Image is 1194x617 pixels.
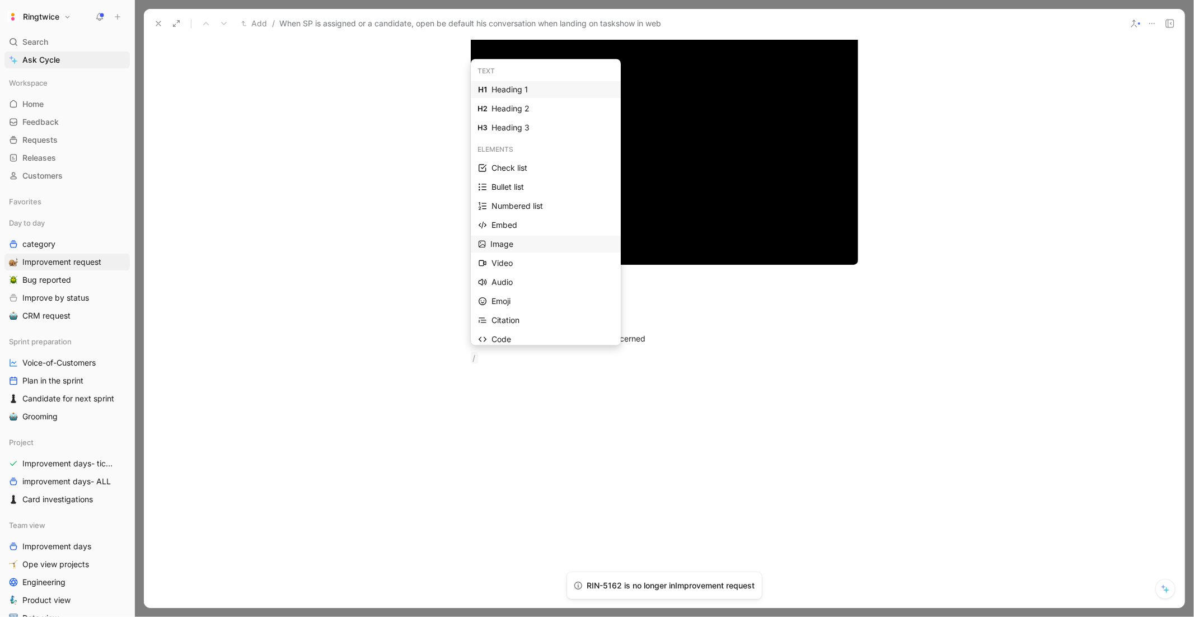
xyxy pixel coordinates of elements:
[4,236,130,253] a: category
[7,309,20,322] button: 🤖
[9,394,18,403] img: ♟️
[22,134,58,146] span: Requests
[22,375,83,386] span: Plan in the sprint
[22,152,56,163] span: Releases
[22,494,93,505] span: Card investigations
[9,275,18,284] img: 🪲
[22,541,91,552] span: Improvement days
[491,199,614,213] div: Numbered list
[4,34,130,50] div: Search
[9,258,18,267] img: 🐌
[7,392,20,405] button: ♟️
[23,12,59,22] h1: Ringtwice
[9,336,72,347] span: Sprint preparation
[471,352,478,364] span: /
[4,149,130,166] a: Releases
[4,52,130,68] a: Ask Cycle
[7,493,20,506] button: ♟️
[4,254,130,270] a: 🐌Improvement request
[4,289,130,306] a: Improve by status
[4,592,130,609] a: 🧞‍♂️Product view
[4,307,130,324] a: 🤖CRM request
[4,434,130,451] div: Project
[22,170,63,181] span: Customers
[4,74,130,91] div: Workspace
[22,116,59,128] span: Feedback
[471,303,858,324] div: How it should be ?
[491,256,614,270] div: Video
[9,437,34,448] span: Project
[22,393,114,404] span: Candidate for next sprint
[22,458,117,469] span: Improvement days- tickets ready
[4,333,130,350] div: Sprint preparation
[471,333,858,344] div: Directly open conversation of the SP concerned
[4,193,130,210] div: Favorites
[4,491,130,508] a: ♟️Card investigations
[4,214,130,324] div: Day to daycategory🐌Improvement request🪲Bug reportedImprove by status🤖CRM request
[4,132,130,148] a: Requests
[7,273,20,287] button: 🪲
[22,310,71,321] span: CRM request
[22,99,44,110] span: Home
[4,455,130,472] a: Improvement days- tickets ready
[7,11,18,22] img: Ringtwice
[491,121,614,134] div: Heading 3
[491,275,614,289] div: Audio
[4,9,74,25] button: RingtwiceRingtwice
[22,292,89,303] span: Improve by status
[491,333,614,346] div: Code
[7,255,20,269] button: 🐌
[22,559,89,570] span: Ope view projects
[22,53,60,67] span: Ask Cycle
[22,476,111,487] span: improvement days- ALL
[491,102,614,115] div: Heading 2
[279,17,661,30] span: When SP is assigned or a candidate, open be default his conversation when landing on taskshow in web
[477,66,614,77] h3: text
[9,217,45,228] span: Day to day
[491,314,614,327] div: Citation
[22,239,55,250] span: category
[491,295,614,308] div: Emoji
[9,520,45,531] span: Team view
[4,167,130,184] a: Customers
[22,35,48,49] span: Search
[22,577,65,588] span: Engineering
[272,17,275,30] span: /
[4,434,130,508] div: ProjectImprovement days- tickets readyimprovement days- ALL♟️Card investigations
[9,196,41,207] span: Favorites
[491,161,614,175] div: Check list
[4,272,130,288] a: 🪲Bug reported
[4,390,130,407] a: ♟️Candidate for next sprint
[4,408,130,425] a: 🤖Grooming
[491,83,614,96] div: Heading 1
[491,218,614,232] div: Embed
[4,96,130,113] a: Home
[4,574,130,591] a: Engineering
[9,560,18,569] img: 🤸
[7,410,20,423] button: 🤖
[22,274,71,286] span: Bug reported
[22,595,71,606] span: Product view
[238,17,270,30] button: Add
[4,538,130,555] a: Improvement days
[477,144,614,155] h3: elements
[9,495,18,504] img: ♟️
[4,354,130,371] a: Voice-of-Customers
[4,333,130,425] div: Sprint preparationVoice-of-CustomersPlan in the sprint♟️Candidate for next sprint🤖Grooming
[4,114,130,130] a: Feedback
[22,357,96,368] span: Voice-of-Customers
[9,412,18,421] img: 🤖
[491,180,614,194] div: Bullet list
[9,596,18,605] img: 🧞‍♂️
[4,372,130,389] a: Plan in the sprint
[4,556,130,573] a: 🤸Ope view projects
[4,473,130,490] a: improvement days- ALL
[4,517,130,534] div: Team view
[7,593,20,607] button: 🧞‍♂️
[4,214,130,231] div: Day to day
[9,311,18,320] img: 🤖
[9,77,48,88] span: Workspace
[587,581,755,590] span: RIN-5162 is no longer in Improvement request
[22,411,58,422] span: Grooming
[7,558,20,571] button: 🤸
